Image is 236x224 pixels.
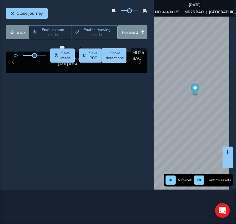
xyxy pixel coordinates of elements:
strong: MD25 BAO [185,10,204,14]
span: Save PDF [89,51,98,60]
span: MD25 BAO [132,50,144,61]
button: Save [50,48,75,63]
div: [DATE] 09:54 [58,62,95,66]
strong: [DATE] [189,2,201,7]
button: Forward [118,25,147,39]
button: Draw [71,25,118,39]
span: Confirm assets [206,178,231,183]
div: Map marker [191,84,199,96]
span: Back [17,29,26,35]
button: Hide detections [102,48,126,63]
span: Network [178,178,192,183]
span: Enable drawing mode [81,27,114,37]
span: Show detections [106,51,124,60]
button: Back [6,25,29,39]
button: Zoom [29,25,71,39]
span: Forward [122,29,138,35]
span: Enable zoom mode [39,27,67,37]
button: Close journey [6,8,48,19]
button: PDF [79,48,102,63]
div: Open Intercom Messenger [215,203,230,218]
span: Close journey [17,10,43,16]
span: Save image [60,51,71,60]
strong: ASSET NO. 41400135 [142,10,180,14]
